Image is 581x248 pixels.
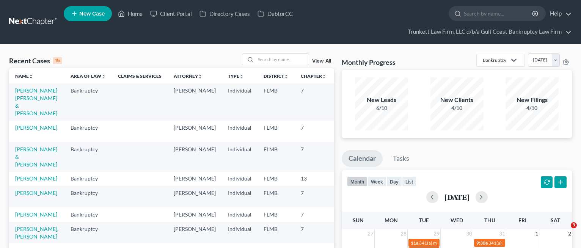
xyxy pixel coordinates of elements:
td: 2:25-bk-01280 [333,186,369,207]
a: Nameunfold_more [15,73,33,79]
span: 3 [571,222,577,228]
div: 4/10 [430,104,484,112]
td: FLMB [258,142,295,171]
a: [PERSON_NAME] [15,211,57,218]
a: Chapterunfold_more [301,73,327,79]
h3: Monthly Progress [342,58,396,67]
button: month [347,176,367,187]
span: Mon [385,217,398,223]
a: Trunkett Law Firm, LLC d/b/a Gulf Coast Bankruptcy Law Firm [404,25,572,39]
a: Help [546,7,572,20]
span: 341(a) meeting for [PERSON_NAME] [419,240,492,246]
div: Bankruptcy [483,57,506,63]
i: unfold_more [239,74,244,79]
td: Individual [222,207,258,221]
td: 2:25-bk-01323 [333,142,369,171]
span: 1 [534,229,539,238]
span: Sat [551,217,560,223]
td: Bankruptcy [64,142,112,171]
iframe: Intercom live chat [555,222,573,240]
a: Directory Cases [196,7,254,20]
h2: [DATE] [444,193,470,201]
a: Districtunfold_more [264,73,289,79]
div: Recent Cases [9,56,62,65]
div: 6/10 [355,104,408,112]
a: Typeunfold_more [228,73,244,79]
span: 27 [367,229,374,238]
input: Search by name... [256,54,309,65]
span: 29 [433,229,440,238]
td: Bankruptcy [64,186,112,207]
td: Individual [222,172,258,186]
td: Individual [222,186,258,207]
td: [PERSON_NAME] [168,207,222,221]
a: Client Portal [146,7,196,20]
a: DebtorCC [254,7,297,20]
span: Fri [518,217,526,223]
td: 2:25-bk-01322 [333,121,369,142]
td: [PERSON_NAME] [168,172,222,186]
td: 7 [295,83,333,120]
td: [PERSON_NAME] [168,186,222,207]
a: Calendar [342,150,383,167]
td: Bankruptcy [64,172,112,186]
th: Claims & Services [112,68,168,83]
i: unfold_more [284,74,289,79]
td: FLMB [258,186,295,207]
div: New Filings [506,96,559,104]
button: day [386,176,402,187]
div: 15 [53,57,62,64]
a: View All [312,58,331,64]
a: Attorneyunfold_more [174,73,203,79]
span: 31 [498,229,506,238]
div: New Clients [430,96,484,104]
span: Wed [451,217,463,223]
button: list [402,176,416,187]
span: 30 [465,229,473,238]
span: Thu [484,217,495,223]
i: unfold_more [198,74,203,79]
a: [PERSON_NAME] & [PERSON_NAME] [15,146,57,168]
td: Individual [222,83,258,120]
td: [PERSON_NAME] [168,83,222,120]
div: 4/10 [506,104,559,112]
span: 9:30a [476,240,488,246]
td: [PERSON_NAME] [168,142,222,171]
td: 7 [295,207,333,221]
a: [PERSON_NAME] [15,190,57,196]
i: unfold_more [29,74,33,79]
td: Individual [222,222,258,243]
span: New Case [79,11,105,17]
a: [PERSON_NAME], [PERSON_NAME] [15,226,58,240]
td: Bankruptcy [64,207,112,221]
a: Tasks [386,150,416,167]
td: FLMB [258,207,295,221]
td: FLMB [258,172,295,186]
td: FLMB [258,121,295,142]
td: FLMB [258,222,295,243]
td: Individual [222,142,258,171]
td: FLMB [258,83,295,120]
td: 7 [295,222,333,243]
a: [PERSON_NAME] [15,124,57,131]
div: New Leads [355,96,408,104]
span: 11a [411,240,418,246]
td: 7 [295,121,333,142]
td: Bankruptcy [64,83,112,120]
td: Bankruptcy [64,222,112,243]
td: Bankruptcy [64,121,112,142]
i: unfold_more [101,74,106,79]
td: [PERSON_NAME] [168,121,222,142]
td: 13 [295,172,333,186]
i: unfold_more [322,74,327,79]
td: 2:25-bk-01360 [333,222,369,243]
span: Sun [353,217,364,223]
a: Home [114,7,146,20]
a: Area of Lawunfold_more [71,73,106,79]
input: Search by name... [464,6,533,20]
span: 341(a) meeting for [PERSON_NAME] [488,240,562,246]
a: [PERSON_NAME] [15,175,57,182]
td: [PERSON_NAME] [168,222,222,243]
span: Tue [419,217,429,223]
button: week [367,176,386,187]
